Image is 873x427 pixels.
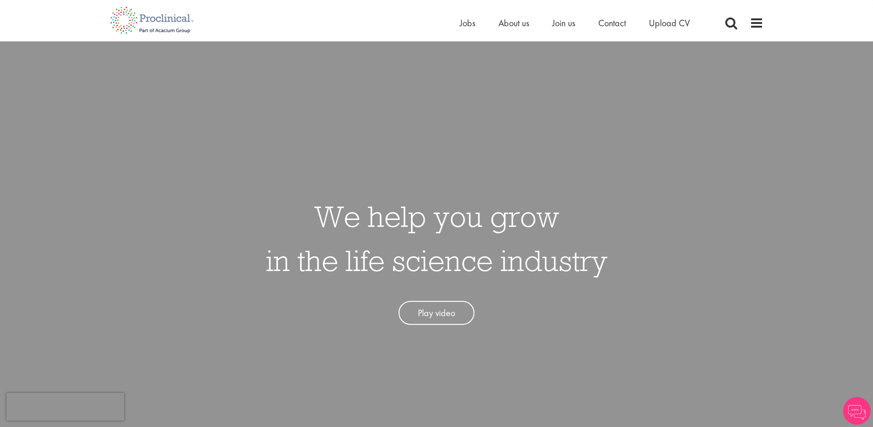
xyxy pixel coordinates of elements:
a: Contact [598,17,626,29]
a: Play video [399,301,474,325]
a: Join us [552,17,575,29]
a: About us [498,17,529,29]
h1: We help you grow in the life science industry [266,194,607,283]
a: Upload CV [649,17,690,29]
a: Jobs [460,17,475,29]
img: Chatbot [843,397,871,425]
